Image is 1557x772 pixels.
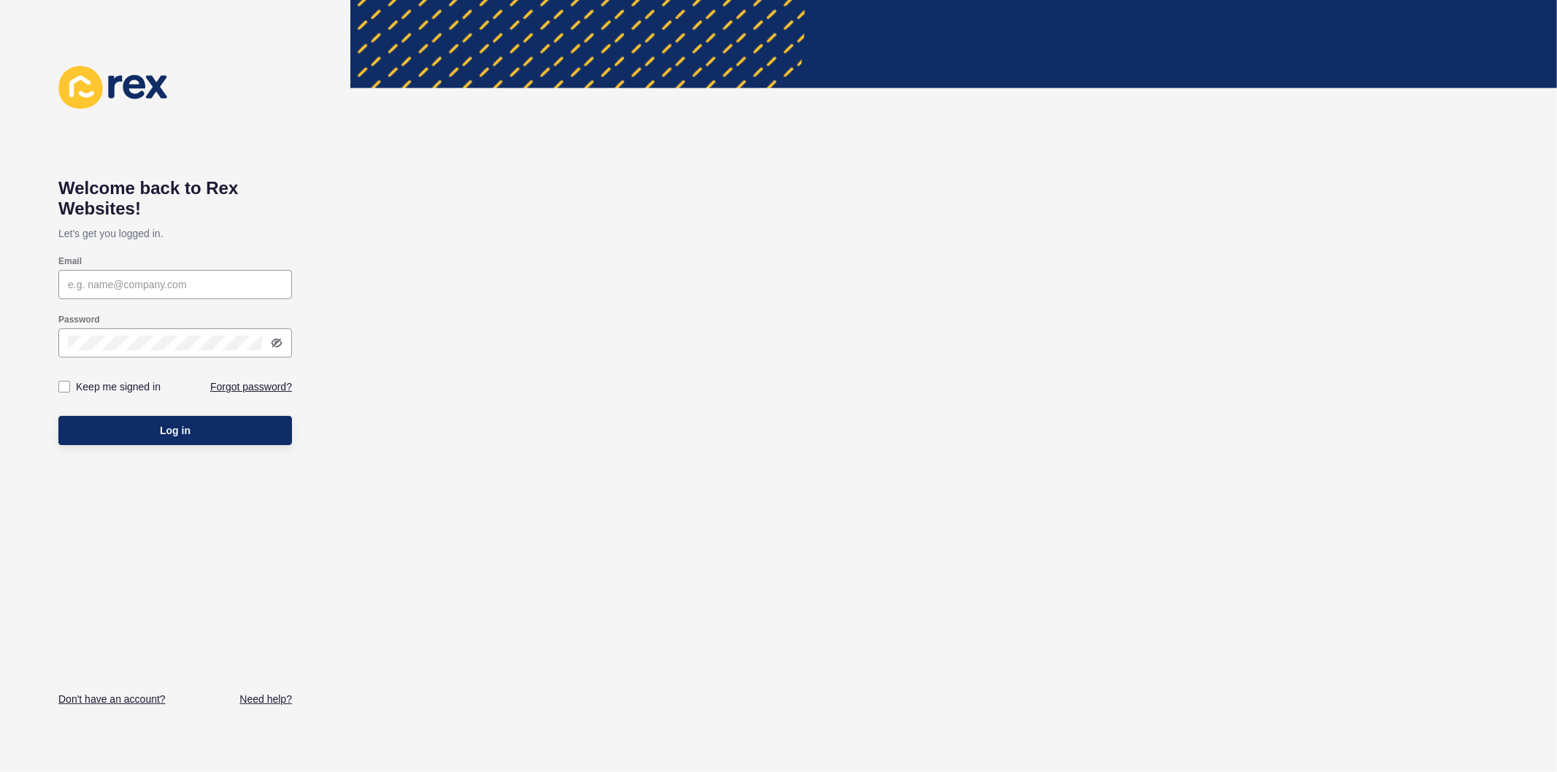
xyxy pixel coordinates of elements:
[239,692,292,706] a: Need help?
[76,379,161,394] label: Keep me signed in
[58,416,292,445] button: Log in
[210,379,292,394] a: Forgot password?
[58,255,82,267] label: Email
[58,314,100,325] label: Password
[58,219,292,248] p: Let's get you logged in.
[58,178,292,219] h1: Welcome back to Rex Websites!
[68,277,282,292] input: e.g. name@company.com
[160,423,191,438] span: Log in
[58,692,166,706] a: Don't have an account?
